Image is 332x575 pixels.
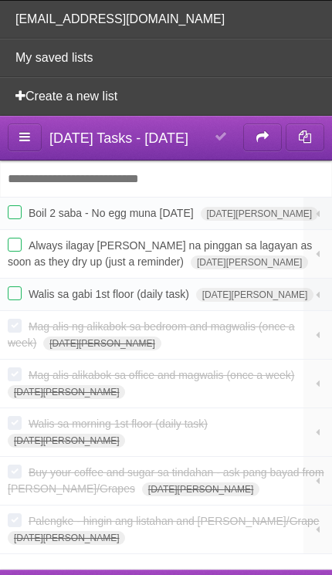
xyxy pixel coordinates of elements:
[49,130,188,146] span: [DATE] Tasks - [DATE]
[29,369,298,381] span: Mag alis alikabok sa office and magwalis (once a week)
[142,482,259,496] span: [DATE][PERSON_NAME]
[43,337,161,350] span: [DATE][PERSON_NAME]
[191,255,308,269] span: [DATE][PERSON_NAME]
[8,239,312,268] span: Always ilagay [PERSON_NAME] na pinggan sa lagayan as soon as they dry up (just a reminder)
[201,207,318,221] span: [DATE][PERSON_NAME]
[8,531,125,545] span: [DATE][PERSON_NAME]
[29,515,324,527] span: Palengke - hingin ang listahan and [PERSON_NAME]/Grape
[8,416,22,430] label: Done
[29,207,198,219] span: Boil 2 saba - No egg muna [DATE]
[8,286,22,300] label: Done
[8,385,125,399] span: [DATE][PERSON_NAME]
[8,367,22,381] label: Done
[8,466,324,495] span: Buy your coffee and sugar sa tindahan - ask pang bayad from [PERSON_NAME]/Grapes
[8,238,22,252] label: Done
[8,465,22,479] label: Done
[29,288,193,300] span: Walis sa gabi 1st floor (daily task)
[29,418,212,430] span: Walis sa morning 1st floor (daily task)
[8,205,22,219] label: Done
[8,320,295,349] span: Mag alis ng alikabok sa bedroom and magwalis (once a week)
[8,319,22,333] label: Done
[8,434,125,448] span: [DATE][PERSON_NAME]
[8,513,22,527] label: Done
[196,288,313,302] span: [DATE][PERSON_NAME]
